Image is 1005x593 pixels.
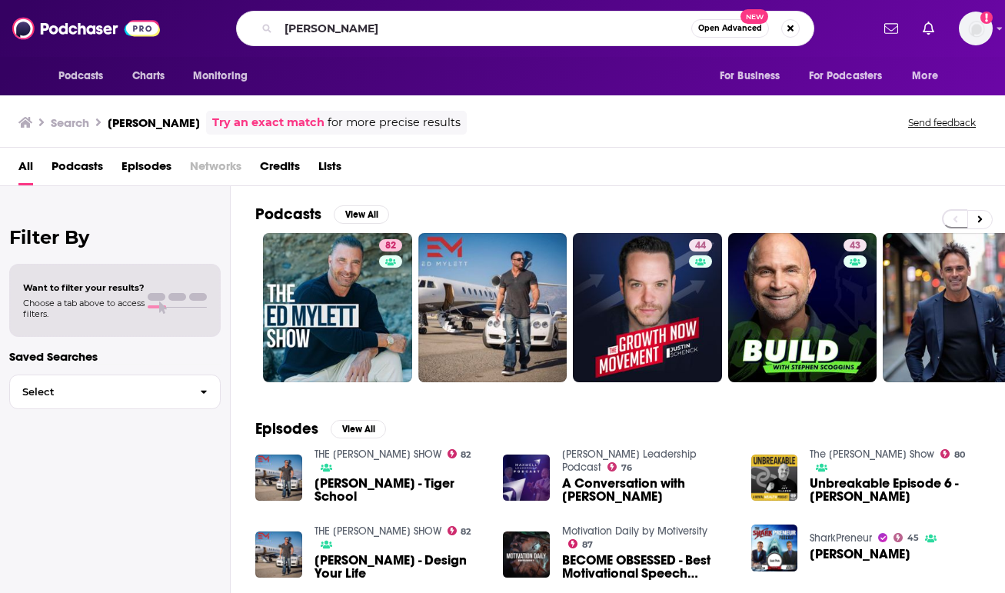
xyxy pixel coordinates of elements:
[810,448,934,461] a: The Dan Patrick Show
[907,535,919,541] span: 45
[255,419,386,438] a: EpisodesView All
[334,205,389,224] button: View All
[503,531,550,578] img: BECOME OBSESSED - Best Motivational Speech (Featuring Ed Mylett)
[751,525,798,571] img: Ed Mylett
[255,455,302,501] img: Ed Mylett - Tiger School
[728,233,877,382] a: 43
[314,554,485,580] span: [PERSON_NAME] - Design Your Life
[562,554,733,580] span: BECOME OBSESSED - Best Motivational Speech (Featuring [PERSON_NAME])
[461,528,471,535] span: 82
[980,12,993,24] svg: Add a profile image
[503,455,550,501] img: A Conversation with Ed Mylett
[959,12,993,45] button: Show profile menu
[9,349,221,364] p: Saved Searches
[9,375,221,409] button: Select
[809,65,883,87] span: For Podcasters
[212,114,324,132] a: Try an exact match
[573,233,722,382] a: 44
[799,62,905,91] button: open menu
[621,465,632,471] span: 76
[850,238,860,254] span: 43
[720,65,780,87] span: For Business
[182,62,268,91] button: open menu
[23,282,145,293] span: Want to filter your results?
[318,154,341,185] span: Lists
[51,115,89,130] h3: Search
[695,238,706,254] span: 44
[58,65,104,87] span: Podcasts
[48,62,124,91] button: open menu
[810,548,910,561] span: [PERSON_NAME]
[190,154,241,185] span: Networks
[314,525,441,538] a: THE ED MYLETT SHOW
[255,531,302,578] img: Ed Mylett - Design Your Life
[844,239,867,252] a: 43
[810,477,980,503] a: Unbreakable Episode 6 - Ed Mylett
[448,449,471,458] a: 82
[698,25,762,32] span: Open Advanced
[912,65,938,87] span: More
[236,11,814,46] div: Search podcasts, credits, & more...
[23,298,145,319] span: Choose a tab above to access filters.
[122,62,175,91] a: Charts
[461,451,471,458] span: 82
[108,115,200,130] h3: [PERSON_NAME]
[562,477,733,503] a: A Conversation with Ed Mylett
[691,19,769,38] button: Open AdvancedNew
[562,448,697,474] a: Maxwell Leadership Podcast
[878,15,904,42] a: Show notifications dropdown
[12,14,160,43] img: Podchaser - Follow, Share and Rate Podcasts
[10,387,188,397] span: Select
[689,239,712,252] a: 44
[904,116,980,129] button: Send feedback
[314,477,485,503] span: [PERSON_NAME] - Tiger School
[255,205,321,224] h2: Podcasts
[562,554,733,580] a: BECOME OBSESSED - Best Motivational Speech (Featuring Ed Mylett)
[314,448,441,461] a: THE ED MYLETT SHOW
[810,477,980,503] span: Unbreakable Episode 6 - [PERSON_NAME]
[193,65,248,87] span: Monitoring
[263,233,412,382] a: 82
[255,205,389,224] a: PodcastsView All
[385,238,396,254] span: 82
[810,531,872,545] a: SharkPreneur
[740,9,768,24] span: New
[901,62,957,91] button: open menu
[709,62,800,91] button: open menu
[278,16,691,41] input: Search podcasts, credits, & more...
[810,548,910,561] a: Ed Mylett
[314,477,485,503] a: Ed Mylett - Tiger School
[959,12,993,45] img: User Profile
[314,554,485,580] a: Ed Mylett - Design Your Life
[121,154,171,185] a: Episodes
[562,477,733,503] span: A Conversation with [PERSON_NAME]
[954,451,965,458] span: 80
[52,154,103,185] a: Podcasts
[607,462,632,471] a: 76
[568,539,593,548] a: 87
[328,114,461,132] span: for more precise results
[894,533,919,542] a: 45
[331,420,386,438] button: View All
[379,239,402,252] a: 82
[959,12,993,45] span: Logged in as jfalkner
[18,154,33,185] a: All
[562,525,707,538] a: Motivation Daily by Motiversity
[582,541,593,548] span: 87
[255,419,318,438] h2: Episodes
[751,455,798,501] img: Unbreakable Episode 6 - Ed Mylett
[260,154,300,185] a: Credits
[448,526,471,535] a: 82
[9,226,221,248] h2: Filter By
